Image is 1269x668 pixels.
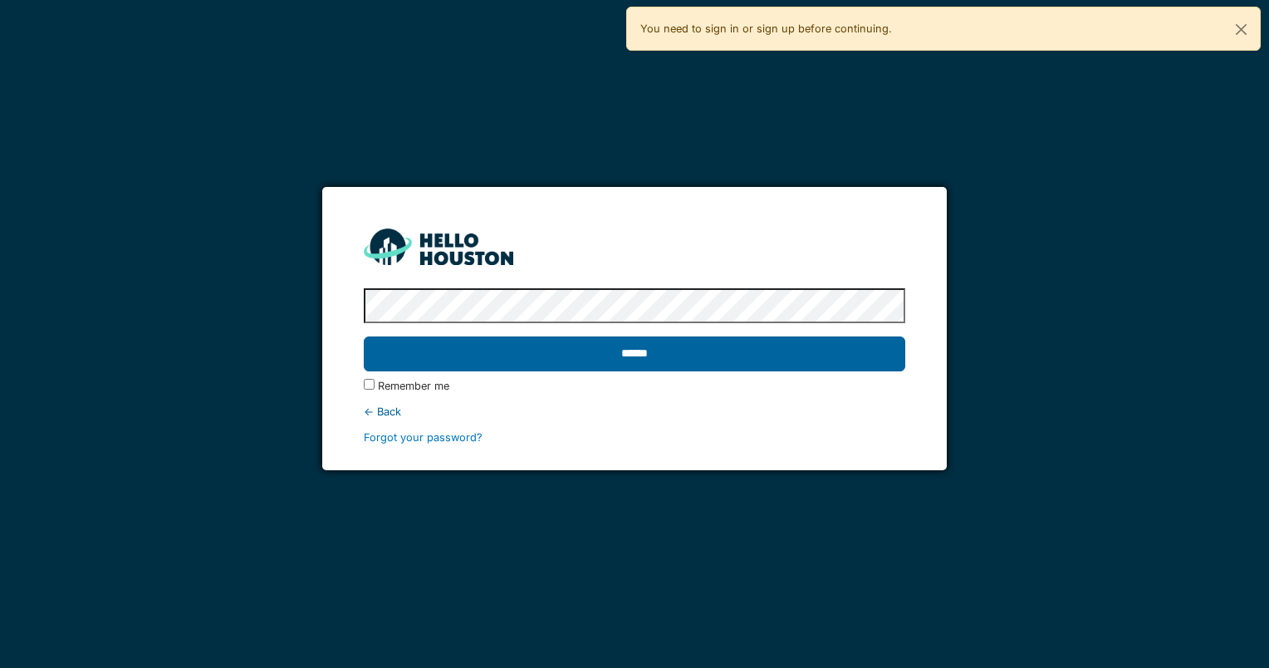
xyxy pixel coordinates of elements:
a: Forgot your password? [364,431,483,444]
button: Close [1222,7,1260,52]
div: You need to sign in or sign up before continuing. [626,7,1261,51]
label: Remember me [378,378,449,394]
div: ← Back [364,404,904,420]
img: HH_line-BYnF2_Hg.png [364,228,513,264]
